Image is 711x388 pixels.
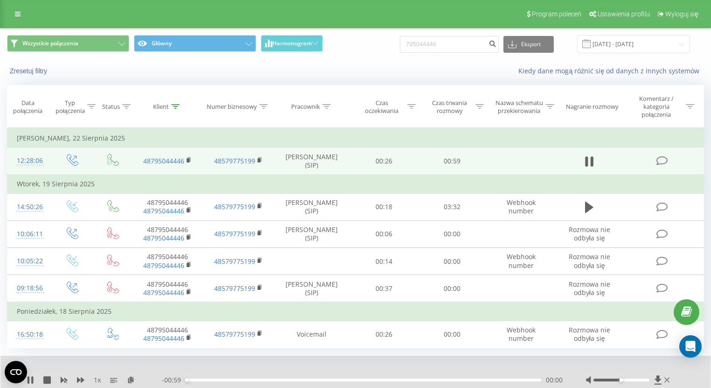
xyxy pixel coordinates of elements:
div: 14:50:26 [17,198,42,216]
span: Rozmowa nie odbyła się [569,252,610,269]
td: 00:14 [350,248,418,275]
a: 48579775199 [214,257,255,266]
td: Voicemail [274,321,350,348]
span: - 00:59 [162,375,186,385]
div: Nagranie rozmowy [566,103,619,111]
input: Wyszukiwanie według numeru [400,36,499,53]
a: 48579775199 [214,229,255,238]
a: 48795044446 [143,288,184,297]
td: Poniedziałek, 18 Sierpnia 2025 [7,302,704,321]
a: 48795044446 [143,334,184,343]
div: Accessibility label [620,378,623,382]
div: Accessibility label [185,378,188,382]
td: 00:37 [350,275,418,303]
td: 48795044446 [132,220,203,247]
td: 48795044446 [132,275,203,303]
td: 00:18 [350,193,418,220]
div: Nazwa schematu przekierowania [495,99,544,115]
div: Klient [153,103,169,111]
span: 1 x [94,375,101,385]
span: Rozmowa nie odbyła się [569,325,610,343]
span: Wszystkie połączenia [22,40,78,47]
div: Pracownik [291,103,320,111]
td: 48795044446 [132,248,203,275]
span: Rozmowa nie odbyła się [569,225,610,242]
td: 00:26 [350,148,418,175]
div: Czas trwania rozmowy [426,99,473,115]
span: 00:00 [546,375,563,385]
td: 00:00 [418,275,486,303]
a: 48795044446 [143,156,184,165]
div: Komentarz / kategoria połączenia [629,95,683,119]
td: 00:06 [350,220,418,247]
td: [PERSON_NAME] (SIP) [274,193,350,220]
span: Wyloguj się [665,10,698,18]
div: Open Intercom Messenger [679,335,702,358]
span: Harmonogram [272,40,312,47]
div: 09:18:56 [17,279,42,297]
div: 10:05:22 [17,252,42,270]
td: 00:26 [350,321,418,348]
td: Webhook number [486,193,557,220]
div: 10:06:11 [17,225,42,243]
div: Status [102,103,120,111]
td: [PERSON_NAME] (SIP) [274,275,350,303]
td: [PERSON_NAME], 22 Sierpnia 2025 [7,129,704,148]
td: 03:32 [418,193,486,220]
span: Ustawienia profilu [598,10,650,18]
div: Data połączenia [7,99,49,115]
span: Rozmowa nie odbyła się [569,280,610,297]
td: Webhook number [486,248,557,275]
a: 48795044446 [143,233,184,242]
div: Czas oczekiwania [358,99,405,115]
td: 00:00 [418,248,486,275]
div: Numer biznesowy [207,103,257,111]
button: Główny [134,35,256,52]
div: 12:28:06 [17,152,42,170]
td: Webhook number [486,321,557,348]
td: Wtorek, 19 Sierpnia 2025 [7,175,704,193]
a: 48795044446 [143,206,184,215]
a: Kiedy dane mogą różnić się od danych z innych systemów [518,66,704,75]
td: 00:00 [418,220,486,247]
button: Wszystkie połączenia [7,35,129,52]
td: [PERSON_NAME] (SIP) [274,148,350,175]
button: Open CMP widget [5,361,27,383]
td: 48795044446 [132,193,203,220]
div: 16:50:18 [17,325,42,344]
a: 48579775199 [214,202,255,211]
a: 48579775199 [214,330,255,339]
td: 00:59 [418,148,486,175]
button: Zresetuj filtry [7,67,52,75]
button: Harmonogram [261,35,323,52]
span: Program poleceń [532,10,581,18]
a: 48795044446 [143,261,184,270]
div: Typ połączenia [56,99,85,115]
td: 00:00 [418,321,486,348]
td: [PERSON_NAME] (SIP) [274,220,350,247]
td: 48795044446 [132,321,203,348]
a: 48579775199 [214,284,255,293]
button: Eksport [503,36,554,53]
a: 48579775199 [214,156,255,165]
